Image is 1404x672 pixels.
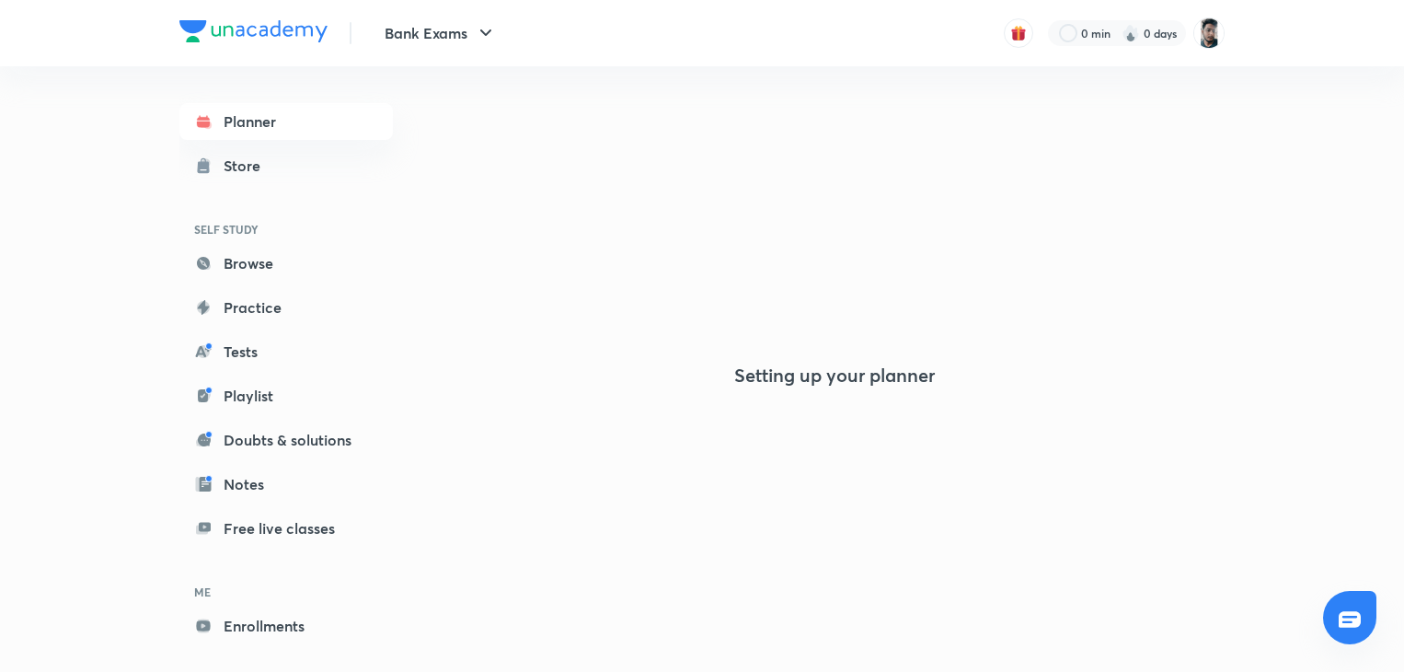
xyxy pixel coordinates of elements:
[179,20,328,47] a: Company Logo
[179,422,393,458] a: Doubts & solutions
[179,289,393,326] a: Practice
[1193,17,1225,49] img: Snehasish Das
[1004,18,1033,48] button: avatar
[179,214,393,245] h6: SELF STUDY
[179,333,393,370] a: Tests
[179,576,393,608] h6: ME
[179,608,393,644] a: Enrollments
[179,103,393,140] a: Planner
[1122,24,1140,42] img: streak
[734,365,935,387] h4: Setting up your planner
[179,377,393,414] a: Playlist
[224,155,271,177] div: Store
[179,245,393,282] a: Browse
[179,20,328,42] img: Company Logo
[179,147,393,184] a: Store
[179,510,393,547] a: Free live classes
[374,15,508,52] button: Bank Exams
[179,466,393,503] a: Notes
[1010,25,1027,41] img: avatar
